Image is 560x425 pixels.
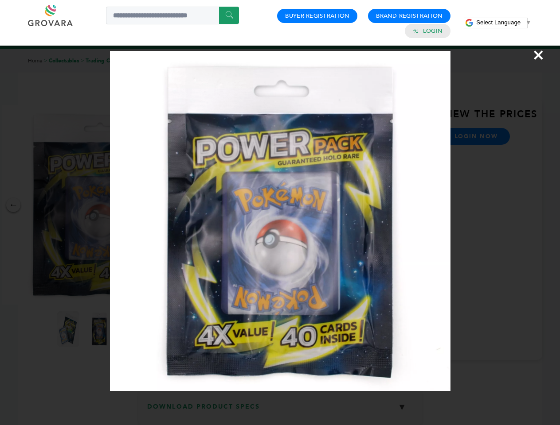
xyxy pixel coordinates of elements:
span: ​ [523,19,523,26]
a: Select Language​ [476,19,531,26]
span: Select Language [476,19,521,26]
span: × [533,42,544,67]
img: Image Preview [110,51,450,391]
a: Buyer Registration [285,12,349,20]
a: Login [423,27,443,35]
span: ▼ [525,19,531,26]
input: Search a product or brand... [106,7,239,24]
a: Brand Registration [376,12,443,20]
